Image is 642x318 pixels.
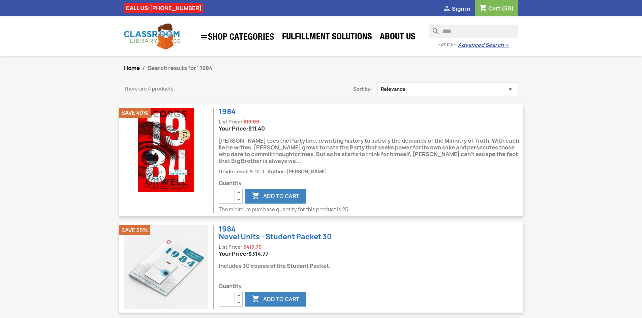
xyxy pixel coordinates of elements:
[148,64,215,72] span: Search results for "1984"
[248,250,269,257] span: Price
[200,33,208,41] i: 
[429,25,518,38] input: Search
[124,225,208,309] img: 1984 (Novel Units - Student Packet 30)
[488,5,500,12] span: Cart
[243,118,259,125] span: Regular price
[219,132,523,168] div: [PERSON_NAME] toes the Party line, rewriting history to satisfy the demands of the Ministry of Tr...
[443,5,470,12] a:  Sign in
[506,86,514,93] i: 
[124,24,181,49] img: Classroom Library Company
[429,25,437,33] i: search
[219,125,523,132] div: Your Price:
[261,169,267,175] span: |
[443,5,451,13] i: 
[268,169,327,175] span: Author: [PERSON_NAME]
[479,5,487,13] i: shopping_cart
[219,224,332,242] a: 1984Novel Units - Student Packet 30
[219,292,235,307] input: Quantity
[119,225,150,235] li: Save 25%
[504,42,509,48] span: →
[252,192,260,201] i: 
[248,125,265,132] span: Price
[501,5,514,12] span: (50)
[245,189,306,204] button: Add to cart
[279,31,375,44] a: Fulfillment Solutions
[219,169,259,175] span: Grade Level: 9-12
[293,86,377,93] span: Sort by:
[219,244,242,250] span: List Price:
[124,64,140,72] a: Home
[219,119,242,125] span: List Price:
[376,31,419,44] a: About Us
[119,108,151,118] li: Save 40%
[219,189,235,204] input: Quantity
[458,42,509,48] a: Advanced Search→
[252,295,260,304] i: 
[124,3,203,13] div: CALL US:
[479,5,514,12] a: Shopping cart link containing 50 product(s)
[219,250,332,257] div: Your Price:
[243,244,262,250] span: Regular price
[150,4,202,12] a: [PHONE_NUMBER]
[219,257,332,273] div: Includes 30 copies of the Student Packet.
[124,85,282,92] p: There are 4 products.
[219,283,332,290] span: Quantity
[219,107,236,116] a: 1984
[124,108,208,192] img: 1984
[377,82,518,96] button: Sort by selection
[219,180,523,187] span: Quantity
[196,30,278,45] a: SHOP CATEGORIES
[438,41,458,48] span: - or try -
[452,5,470,12] span: Sign in
[245,292,306,307] button: Add to cart
[219,206,523,213] p: The minimum purchase quantity for this product is 25.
